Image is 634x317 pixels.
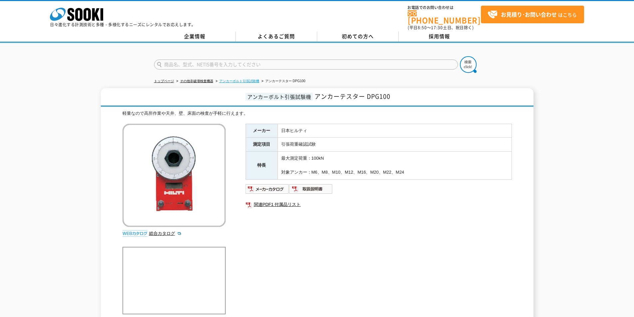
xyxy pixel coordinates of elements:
a: トップページ [154,79,174,83]
a: 初めての方へ [317,32,399,42]
input: 商品名、型式、NETIS番号を入力してください [154,60,458,70]
td: 日本ヒルティ [278,124,512,138]
img: 取扱説明書 [289,184,333,194]
span: (平日 ～ 土日、祝日除く) [408,25,474,31]
span: アンカーボルト引張試験機 [246,93,313,100]
a: 企業情報 [154,32,236,42]
a: 採用情報 [399,32,480,42]
a: アンカーボルト引張試験機 [219,79,259,83]
th: 特長 [246,152,278,179]
th: 測定項目 [246,138,278,152]
p: 日々進化する計測技術と多種・多様化するニーズにレンタルでお応えします。 [50,23,196,27]
span: 8:50 [418,25,427,31]
span: はこちら [488,10,577,20]
td: 引張荷重確認試験 [278,138,512,152]
strong: お見積り･お問い合わせ [501,10,557,18]
a: メーカーカタログ [246,188,289,193]
li: アンカーテスター DPG100 [260,78,306,85]
a: よくあるご質問 [236,32,317,42]
img: webカタログ [122,230,147,237]
img: btn_search.png [460,56,477,73]
span: 初めての方へ [342,33,374,40]
img: メーカーカタログ [246,184,289,194]
div: 軽量なので高所作業や天井、壁、床面の検査が手軽に行えます。 [122,110,512,117]
th: メーカー [246,124,278,138]
td: 最大測定荷重：100kN 対象アンカー：M6、M8、M10、M12、M16、M20、M22、M24 [278,152,512,179]
a: お見積り･お問い合わせはこちら [481,6,584,23]
a: 総合カタログ [149,231,182,236]
a: 関連PDF1 付属品リスト [246,200,512,209]
span: アンカーテスター DPG100 [315,92,390,101]
img: アンカーテスター DPG100 [122,124,226,227]
a: その他非破壊検査機器 [180,79,213,83]
span: お電話でのお問い合わせは [408,6,481,10]
span: 17:30 [431,25,443,31]
a: 取扱説明書 [289,188,333,193]
a: [PHONE_NUMBER] [408,10,481,24]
